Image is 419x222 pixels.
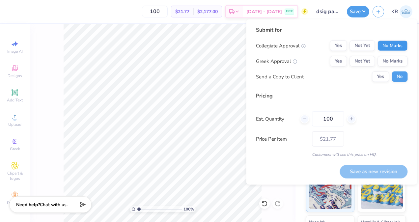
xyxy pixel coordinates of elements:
button: Not Yet [349,56,375,67]
span: Clipart & logos [3,171,26,181]
img: Kate Ruffin [400,5,412,18]
button: No Marks [377,56,407,67]
label: Price Per Item [256,135,307,143]
img: Standard [309,176,351,209]
input: Untitled Design [311,5,344,18]
div: Send a Copy to Client [256,73,304,80]
strong: Need help? [16,202,40,208]
a: KR [391,5,412,18]
span: Upload [8,122,21,127]
input: – – [312,111,344,126]
span: Decorate [7,200,23,206]
button: Not Yet [349,41,375,51]
span: Designs [8,73,22,78]
span: $2,177.00 [197,8,218,15]
span: Greek [10,146,20,152]
label: Est. Quantity [256,115,295,123]
button: Save [347,6,369,17]
span: [DATE] - [DATE] [246,8,282,15]
div: Customers will see this price on HQ. [256,152,407,157]
button: No [392,71,407,82]
div: Collegiate Approval [256,42,306,49]
button: Yes [330,56,347,67]
span: KR [391,8,398,15]
span: Image AI [7,49,23,54]
span: FREE [286,9,293,14]
span: Chat with us. [40,202,68,208]
button: Yes [330,41,347,51]
img: Puff Ink [361,176,403,209]
div: Submit for [256,26,407,34]
button: No Marks [377,41,407,51]
span: Add Text [7,97,23,103]
span: 100 % [183,206,194,212]
span: $21.77 [175,8,189,15]
div: Greek Approval [256,57,297,65]
button: Yes [372,71,389,82]
div: Pricing [256,92,407,100]
input: – – [142,6,168,17]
